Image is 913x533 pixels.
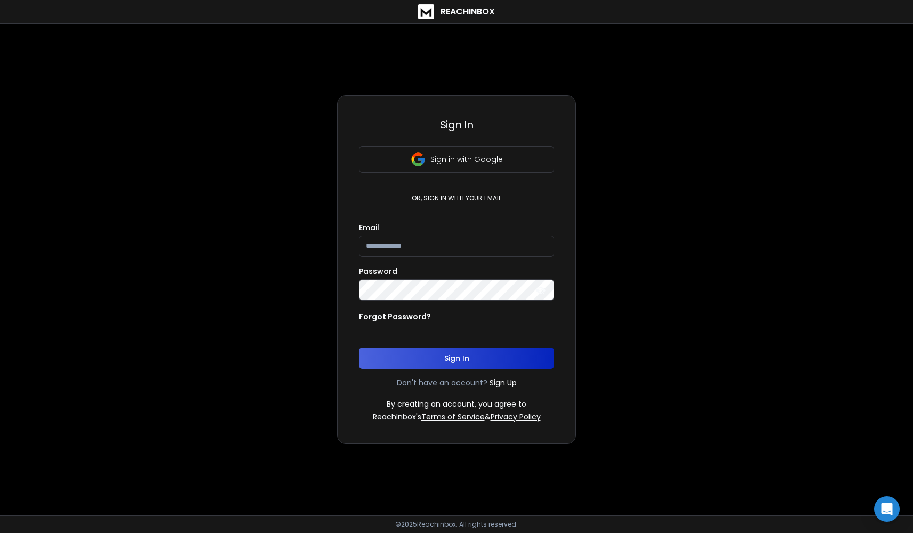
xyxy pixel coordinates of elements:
[441,5,495,18] h1: ReachInbox
[395,520,518,529] p: © 2025 Reachinbox. All rights reserved.
[359,146,554,173] button: Sign in with Google
[359,224,379,231] label: Email
[373,411,541,422] p: ReachInbox's &
[874,496,900,522] div: Open Intercom Messenger
[397,377,487,388] p: Don't have an account?
[359,311,431,322] p: Forgot Password?
[418,4,434,19] img: logo
[430,154,503,165] p: Sign in with Google
[359,117,554,132] h3: Sign In
[407,194,506,203] p: or, sign in with your email
[421,411,485,422] a: Terms of Service
[359,348,554,369] button: Sign In
[491,411,541,422] a: Privacy Policy
[387,399,526,409] p: By creating an account, you agree to
[418,4,495,19] a: ReachInbox
[359,268,397,275] label: Password
[490,377,517,388] a: Sign Up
